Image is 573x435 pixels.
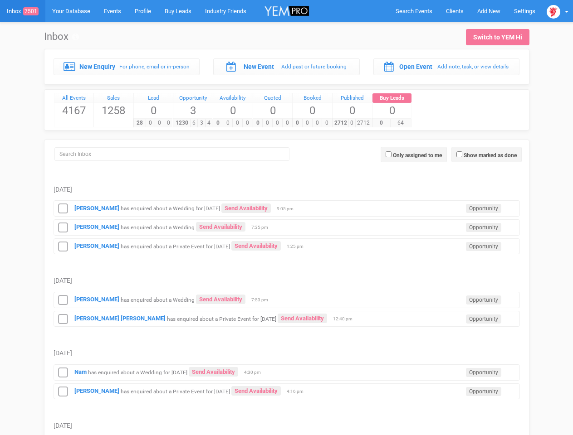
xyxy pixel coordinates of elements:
[244,62,274,71] label: New Event
[466,314,501,324] span: Opportunity
[231,241,281,251] a: Send Availability
[119,63,190,70] small: For phone, email or in-person
[277,206,299,212] span: 9:05 pm
[287,388,309,395] span: 4:16 pm
[54,186,520,193] h5: [DATE]
[477,8,500,14] span: Add New
[278,314,327,323] a: Send Availability
[251,224,274,231] span: 7:35 pm
[251,297,274,303] span: 7:53 pm
[333,93,372,103] a: Published
[164,119,173,127] span: 0
[74,368,87,375] strong: Nam
[244,369,267,376] span: 4:30 pm
[312,119,323,127] span: 0
[466,368,501,377] span: Opportunity
[281,63,347,70] small: Add past or future booking
[547,5,560,19] img: open-uri20240305-2-h9c5a
[121,296,195,303] small: has enquired about a Wedding
[253,103,293,118] span: 0
[355,119,372,127] span: 2712
[302,119,313,127] span: 0
[231,386,281,396] a: Send Availability
[466,295,501,304] span: Opportunity
[54,422,520,429] h5: [DATE]
[54,93,94,103] a: All Events
[173,93,213,103] a: Opportunity
[94,93,133,103] a: Sales
[190,119,198,127] span: 6
[393,151,442,159] label: Only assigned to me
[292,119,303,127] span: 0
[133,119,146,127] span: 28
[390,119,412,127] span: 64
[213,103,253,118] span: 0
[372,119,391,127] span: 0
[155,119,164,127] span: 0
[74,315,166,322] a: [PERSON_NAME] [PERSON_NAME]
[372,103,412,118] span: 0
[373,58,520,75] a: Open Event Add note, task, or view details
[121,224,195,230] small: has enquired about a Wedding
[464,151,517,159] label: Show marked as done
[446,8,464,14] span: Clients
[322,119,332,127] span: 0
[54,103,94,118] span: 4167
[372,93,412,103] a: Buy Leads
[221,203,271,213] a: Send Availability
[74,223,119,230] a: [PERSON_NAME]
[253,119,263,127] span: 0
[396,8,432,14] span: Search Events
[253,93,293,103] a: Quoted
[173,103,213,118] span: 3
[121,388,230,394] small: has enquired about a Private Event for [DATE]
[134,93,173,103] div: Lead
[94,103,133,118] span: 1258
[173,119,190,127] span: 1230
[79,62,115,71] label: New Enquiry
[205,119,213,127] span: 4
[223,119,233,127] span: 0
[213,119,223,127] span: 0
[196,222,245,232] a: Send Availability
[121,243,230,249] small: has enquired about a Private Event for [DATE]
[213,93,253,103] a: Availability
[399,62,432,71] label: Open Event
[466,204,501,213] span: Opportunity
[232,119,243,127] span: 0
[437,63,509,70] small: Add note, task, or view details
[54,277,520,284] h5: [DATE]
[74,296,119,303] a: [PERSON_NAME]
[74,387,119,394] a: [PERSON_NAME]
[54,58,200,75] a: New Enquiry For phone, email or in-person
[213,58,360,75] a: New Event Add past or future booking
[121,205,220,212] small: has enquired about a Wedding for [DATE]
[272,119,283,127] span: 0
[466,387,501,396] span: Opportunity
[54,350,520,357] h5: [DATE]
[262,119,273,127] span: 0
[332,119,349,127] span: 2712
[189,367,238,377] a: Send Availability
[333,316,356,322] span: 12:40 pm
[167,315,276,322] small: has enquired about a Private Event for [DATE]
[242,119,253,127] span: 0
[74,205,119,212] a: [PERSON_NAME]
[282,119,293,127] span: 0
[196,295,245,304] a: Send Availability
[466,223,501,232] span: Opportunity
[146,119,155,127] span: 0
[348,119,356,127] span: 0
[293,93,332,103] a: Booked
